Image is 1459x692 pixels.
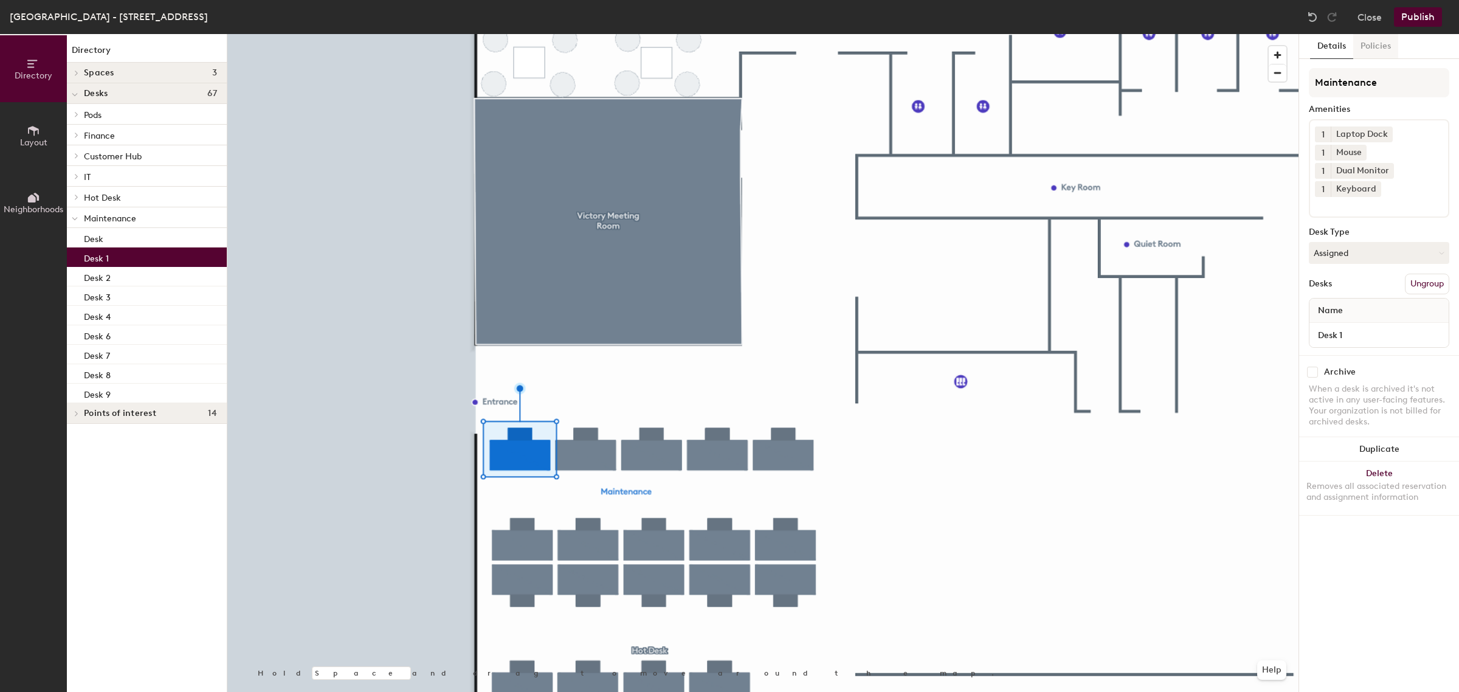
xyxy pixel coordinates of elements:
span: Hot Desk [84,193,121,203]
button: Details [1310,34,1353,59]
p: Desk 3 [84,289,111,303]
div: Laptop Dock [1331,126,1393,142]
button: DeleteRemoves all associated reservation and assignment information [1299,462,1459,515]
span: Customer Hub [84,151,142,162]
input: Unnamed desk [1312,327,1446,344]
p: Desk [84,230,103,244]
button: Close [1357,7,1382,27]
button: Help [1257,660,1286,680]
div: [GEOGRAPHIC_DATA] - [STREET_ADDRESS] [10,9,208,24]
button: Ungroup [1405,274,1449,294]
div: Amenities [1309,105,1449,114]
p: Desk 1 [84,250,109,264]
p: Desk 9 [84,386,111,400]
span: 1 [1322,147,1325,159]
span: Name [1312,300,1349,322]
img: Redo [1326,11,1338,23]
span: Maintenance [84,213,136,224]
span: 1 [1322,183,1325,196]
div: Archive [1324,367,1356,377]
button: 1 [1315,181,1331,197]
div: Desk Type [1309,227,1449,237]
div: Removes all associated reservation and assignment information [1306,481,1452,503]
span: Desks [84,89,108,99]
button: 1 [1315,163,1331,179]
span: Neighborhoods [4,204,63,215]
button: 1 [1315,126,1331,142]
span: Spaces [84,68,114,78]
span: Finance [84,131,115,141]
span: 1 [1322,128,1325,141]
span: Layout [20,137,47,148]
div: When a desk is archived it's not active in any user-facing features. Your organization is not bil... [1309,384,1449,427]
p: Desk 4 [84,308,111,322]
p: Desk 6 [84,328,111,342]
button: Assigned [1309,242,1449,264]
div: Keyboard [1331,181,1381,197]
p: Desk 8 [84,367,111,381]
div: Dual Monitor [1331,163,1394,179]
span: 67 [207,89,217,99]
p: Desk 2 [84,269,111,283]
span: 1 [1322,165,1325,178]
div: Mouse [1331,145,1367,161]
span: Pods [84,110,102,120]
div: Desks [1309,279,1332,289]
span: 3 [212,68,217,78]
button: Policies [1353,34,1398,59]
p: Desk 7 [84,347,110,361]
button: Publish [1394,7,1442,27]
img: Undo [1306,11,1319,23]
span: IT [84,172,91,182]
span: Directory [15,71,52,81]
h1: Directory [67,44,227,63]
button: 1 [1315,145,1331,161]
span: 14 [208,409,217,418]
span: Points of interest [84,409,156,418]
button: Duplicate [1299,437,1459,462]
